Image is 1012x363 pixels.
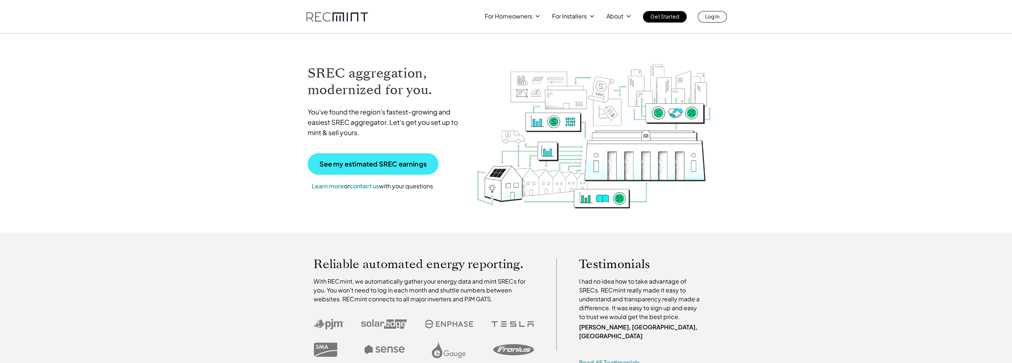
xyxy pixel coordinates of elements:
[579,323,703,340] p: [PERSON_NAME], [GEOGRAPHIC_DATA], [GEOGRAPHIC_DATA]
[552,11,587,21] p: For Installers
[705,11,720,21] p: Log In
[319,161,427,167] p: See my estimated SREC earnings
[485,11,532,21] p: For Homeowners
[314,277,534,304] p: With RECmint, we automatically gather your energy data and mint SRECs for you. You won't need to ...
[606,11,623,21] p: About
[579,258,689,270] p: Testimonials
[349,182,379,190] a: contact us
[476,45,712,210] img: RECmint value cycle
[312,182,344,190] a: Learn more
[308,107,465,138] p: You've found the region's fastest-growing and easiest SREC aggregator. Let's get you set up to mi...
[698,11,727,23] a: Log In
[650,11,679,21] p: Get Started
[643,11,687,23] a: Get Started
[308,181,437,191] p: or with your questions
[308,153,439,175] a: See my estimated SREC earnings
[579,277,703,321] p: I had no idea how to take advantage of SRECs. RECmint really made it easy to understand and trans...
[314,258,534,270] p: Reliable automated energy reporting.
[308,65,465,98] h1: SREC aggregation, modernized for you.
